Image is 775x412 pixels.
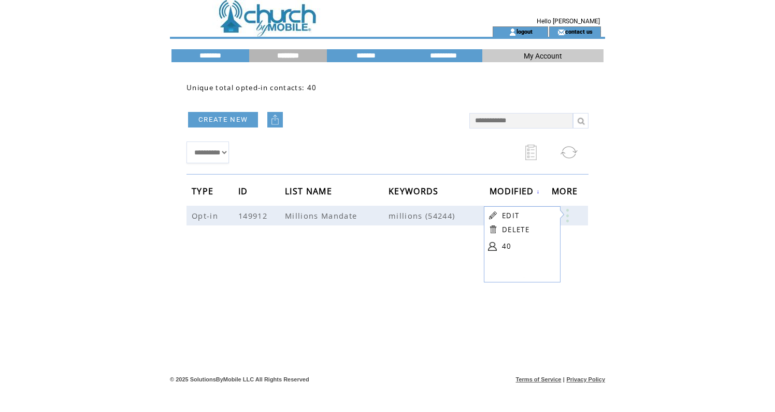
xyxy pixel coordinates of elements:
[285,183,335,202] span: LIST NAME
[188,112,258,127] a: CREATE NEW
[490,188,540,194] a: MODIFIED↓
[192,188,216,194] a: TYPE
[566,376,605,382] a: Privacy Policy
[509,28,516,36] img: account_icon.gif
[285,210,360,221] span: Millions Mandate
[502,211,519,220] a: EDIT
[502,225,529,234] a: DELETE
[565,28,593,35] a: contact us
[563,376,565,382] span: |
[524,52,562,60] span: My Account
[270,115,280,125] img: upload.png
[552,183,580,202] span: MORE
[238,188,251,194] a: ID
[389,183,441,202] span: KEYWORDS
[186,83,317,92] span: Unique total opted-in contacts: 40
[502,238,554,254] a: 40
[285,188,335,194] a: LIST NAME
[192,183,216,202] span: TYPE
[537,18,600,25] span: Hello [PERSON_NAME]
[389,210,490,221] span: millions (54244)
[557,28,565,36] img: contact_us_icon.gif
[238,183,251,202] span: ID
[490,183,537,202] span: MODIFIED
[192,210,221,221] span: Opt-in
[516,376,562,382] a: Terms of Service
[238,210,270,221] span: 149912
[516,28,533,35] a: logout
[389,188,441,194] a: KEYWORDS
[170,376,309,382] span: © 2025 SolutionsByMobile LLC All Rights Reserved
